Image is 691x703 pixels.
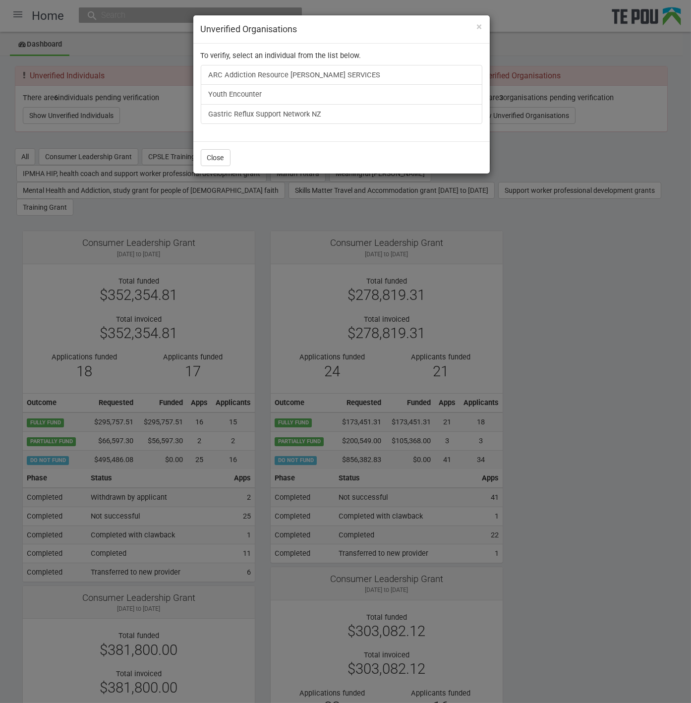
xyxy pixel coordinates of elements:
a: ARC Addiction Resource [PERSON_NAME] SERVICES [201,65,482,85]
a: Youth Encounter [201,84,482,104]
h4: Unverified Organisations [201,23,482,36]
span: × [477,21,482,33]
p: To verifiy, select an individual from the list below. [201,51,482,60]
a: Gastric Reflux Support Network NZ [201,104,482,124]
button: Close [477,22,482,32]
button: Close [201,149,230,166]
